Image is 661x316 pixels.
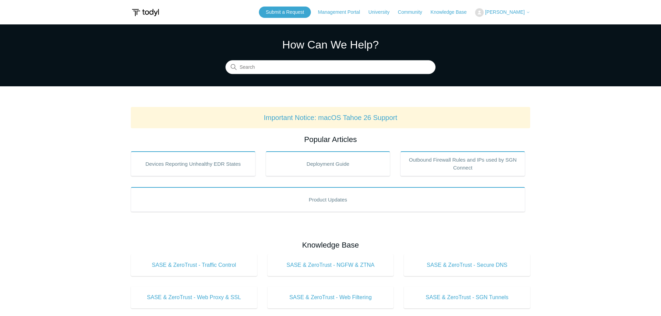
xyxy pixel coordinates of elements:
h1: How Can We Help? [225,36,436,53]
a: SASE & ZeroTrust - Secure DNS [404,254,530,276]
input: Search [225,61,436,74]
a: Management Portal [318,9,367,16]
a: SASE & ZeroTrust - Traffic Control [131,254,257,276]
a: SASE & ZeroTrust - NGFW & ZTNA [267,254,394,276]
span: [PERSON_NAME] [485,9,525,15]
a: Community [398,9,429,16]
a: Submit a Request [259,7,311,18]
a: Devices Reporting Unhealthy EDR States [131,151,255,176]
a: Important Notice: macOS Tahoe 26 Support [264,114,397,121]
a: SASE & ZeroTrust - Web Filtering [267,286,394,308]
span: SASE & ZeroTrust - NGFW & ZTNA [278,261,384,269]
a: Outbound Firewall Rules and IPs used by SGN Connect [400,151,525,176]
a: SASE & ZeroTrust - SGN Tunnels [404,286,530,308]
button: [PERSON_NAME] [475,8,530,17]
a: SASE & ZeroTrust - Web Proxy & SSL [131,286,257,308]
a: University [368,9,396,16]
img: Todyl Support Center Help Center home page [131,6,160,19]
a: Knowledge Base [431,9,474,16]
span: SASE & ZeroTrust - SGN Tunnels [414,293,520,302]
span: SASE & ZeroTrust - Secure DNS [414,261,520,269]
h2: Knowledge Base [131,239,530,251]
a: Deployment Guide [266,151,390,176]
span: SASE & ZeroTrust - Web Proxy & SSL [141,293,247,302]
span: SASE & ZeroTrust - Web Filtering [278,293,384,302]
a: Product Updates [131,187,525,212]
span: SASE & ZeroTrust - Traffic Control [141,261,247,269]
h2: Popular Articles [131,134,530,145]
